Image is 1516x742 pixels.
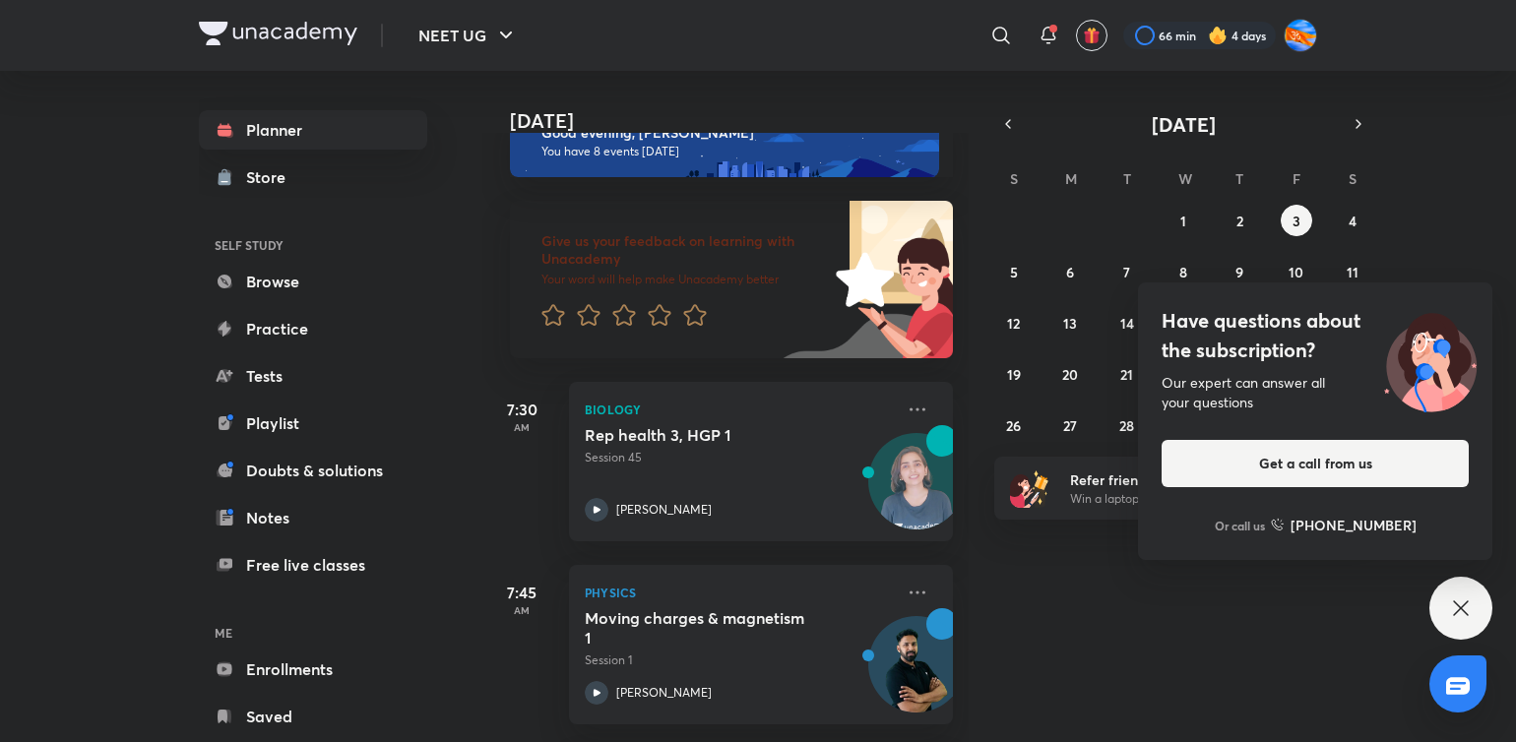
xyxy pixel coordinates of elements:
[1063,416,1077,435] abbr: October 27, 2025
[1111,358,1143,390] button: October 21, 2025
[1111,409,1143,441] button: October 28, 2025
[1119,416,1134,435] abbr: October 28, 2025
[541,232,829,268] h6: Give us your feedback on learning with Unacademy
[1007,314,1020,333] abbr: October 12, 2025
[1062,365,1078,384] abbr: October 20, 2025
[510,106,939,177] img: evening
[1162,306,1469,365] h4: Have questions about the subscription?
[1054,409,1086,441] button: October 27, 2025
[616,684,712,702] p: [PERSON_NAME]
[1284,19,1317,52] img: Adithya MA
[199,110,427,150] a: Planner
[1123,263,1130,281] abbr: October 7, 2025
[1162,440,1469,487] button: Get a call from us
[1010,169,1018,188] abbr: Sunday
[1179,263,1187,281] abbr: October 8, 2025
[1178,169,1192,188] abbr: Wednesday
[199,22,357,45] img: Company Logo
[1162,373,1469,412] div: Our expert can answer all your questions
[1224,205,1255,236] button: October 2, 2025
[1337,205,1368,236] button: October 4, 2025
[1235,263,1243,281] abbr: October 9, 2025
[585,651,894,669] p: Session 1
[1293,212,1300,230] abbr: October 3, 2025
[869,627,964,721] img: Avatar
[199,451,427,490] a: Doubts & solutions
[585,608,830,648] h5: Moving charges & magnetism 1
[1070,469,1312,490] h6: Refer friends
[199,498,427,537] a: Notes
[1083,27,1101,44] img: avatar
[1289,263,1303,281] abbr: October 10, 2025
[1063,314,1077,333] abbr: October 13, 2025
[1054,307,1086,339] button: October 13, 2025
[1180,212,1186,230] abbr: October 1, 2025
[199,356,427,396] a: Tests
[1066,263,1074,281] abbr: October 6, 2025
[482,604,561,616] p: AM
[199,649,427,689] a: Enrollments
[199,157,427,197] a: Store
[1281,205,1312,236] button: October 3, 2025
[1022,110,1345,138] button: [DATE]
[869,444,964,538] img: Avatar
[541,144,921,159] p: You have 8 events [DATE]
[199,697,427,736] a: Saved
[1065,169,1077,188] abbr: Monday
[1281,256,1312,287] button: October 10, 2025
[585,581,894,604] p: Physics
[199,262,427,301] a: Browse
[1337,256,1368,287] button: October 11, 2025
[1010,263,1018,281] abbr: October 5, 2025
[1235,169,1243,188] abbr: Thursday
[199,403,427,443] a: Playlist
[1120,365,1133,384] abbr: October 21, 2025
[998,358,1030,390] button: October 19, 2025
[199,22,357,50] a: Company Logo
[1208,26,1228,45] img: streak
[1006,416,1021,435] abbr: October 26, 2025
[1111,307,1143,339] button: October 14, 2025
[1224,256,1255,287] button: October 9, 2025
[1010,468,1049,508] img: referral
[510,109,973,133] h4: [DATE]
[998,307,1030,339] button: October 12, 2025
[1168,256,1199,287] button: October 8, 2025
[585,425,830,445] h5: Rep health 3, HGP 1
[1349,169,1357,188] abbr: Saturday
[246,165,297,189] div: Store
[1076,20,1107,51] button: avatar
[1368,306,1492,412] img: ttu_illustration_new.svg
[998,256,1030,287] button: October 5, 2025
[199,228,427,262] h6: SELF STUDY
[585,449,894,466] p: Session 45
[1054,358,1086,390] button: October 20, 2025
[1152,111,1216,138] span: [DATE]
[1271,515,1417,535] a: [PHONE_NUMBER]
[1347,263,1358,281] abbr: October 11, 2025
[585,398,894,421] p: Biology
[1120,314,1134,333] abbr: October 14, 2025
[1236,212,1243,230] abbr: October 2, 2025
[482,398,561,421] h5: 7:30
[482,421,561,433] p: AM
[1111,256,1143,287] button: October 7, 2025
[1349,212,1357,230] abbr: October 4, 2025
[1293,169,1300,188] abbr: Friday
[1070,490,1312,508] p: Win a laptop, vouchers & more
[541,124,921,142] h6: Good evening, [PERSON_NAME]
[541,272,829,287] p: Your word will help make Unacademy better
[1007,365,1021,384] abbr: October 19, 2025
[998,409,1030,441] button: October 26, 2025
[199,545,427,585] a: Free live classes
[482,581,561,604] h5: 7:45
[1291,515,1417,535] h6: [PHONE_NUMBER]
[1215,517,1265,534] p: Or call us
[407,16,530,55] button: NEET UG
[199,309,427,348] a: Practice
[1123,169,1131,188] abbr: Tuesday
[199,616,427,649] h6: ME
[1054,256,1086,287] button: October 6, 2025
[769,201,953,358] img: feedback_image
[616,501,712,519] p: [PERSON_NAME]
